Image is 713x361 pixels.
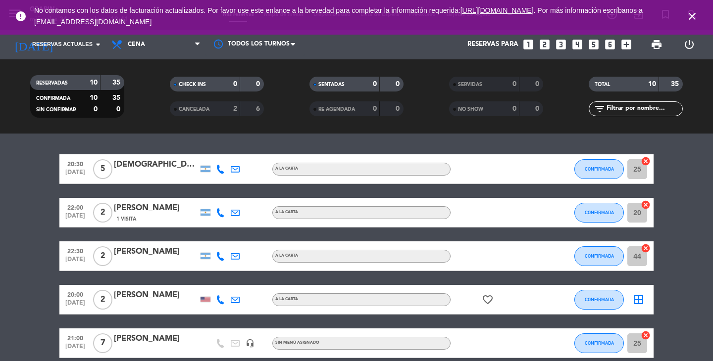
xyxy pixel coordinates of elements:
span: A LA CARTA [275,210,298,214]
span: 1 Visita [116,215,136,223]
span: [DATE] [63,213,88,224]
i: close [686,10,698,22]
span: 2 [93,246,112,266]
span: 20:30 [63,158,88,169]
strong: 0 [116,106,122,113]
strong: 0 [512,105,516,112]
span: 7 [93,333,112,353]
span: NO SHOW [458,107,483,112]
i: filter_list [594,103,606,115]
div: [PERSON_NAME] [114,245,198,258]
span: SIN CONFIRMAR [36,107,76,112]
div: [PERSON_NAME] [114,289,198,302]
span: A LA CARTA [275,167,298,171]
strong: 0 [373,105,377,112]
span: 22:00 [63,201,88,213]
strong: 35 [671,81,681,88]
span: Reservas para [467,41,518,48]
button: CONFIRMADA [574,159,624,179]
strong: 2 [233,105,237,112]
span: 22:30 [63,245,88,256]
div: [PERSON_NAME] [114,202,198,215]
span: RESERVADAS [36,81,68,86]
a: [URL][DOMAIN_NAME] [460,6,534,14]
button: CONFIRMADA [574,290,624,310]
i: cancel [641,200,651,210]
i: power_settings_new [683,39,695,50]
i: looks_one [522,38,535,51]
strong: 0 [256,81,262,88]
span: CHECK INS [179,82,206,87]
div: [DEMOGRAPHIC_DATA][PERSON_NAME] [114,158,198,171]
strong: 35 [112,94,122,101]
i: looks_3 [555,38,567,51]
span: SENTADAS [318,82,345,87]
div: [PERSON_NAME] [114,332,198,345]
span: 2 [93,290,112,310]
i: add_box [620,38,633,51]
span: print [651,39,662,50]
span: SERVIDAS [458,82,482,87]
strong: 0 [535,105,541,112]
span: Cena [128,41,145,48]
i: favorite_border [482,294,494,306]
i: [DATE] [7,34,60,55]
i: cancel [641,243,651,253]
strong: 10 [90,79,98,86]
strong: 6 [256,105,262,112]
a: . Por más información escríbanos a [EMAIL_ADDRESS][DOMAIN_NAME] [34,6,643,26]
span: CONFIRMADA [585,166,614,172]
span: CONFIRMADA [585,297,614,302]
strong: 35 [112,79,122,86]
span: No contamos con los datos de facturación actualizados. Por favor use este enlance a la brevedad p... [34,6,643,26]
button: CONFIRMADA [574,246,624,266]
span: [DATE] [63,256,88,268]
i: error [15,10,27,22]
strong: 0 [396,81,402,88]
button: CONFIRMADA [574,333,624,353]
strong: 10 [648,81,656,88]
span: CANCELADA [179,107,209,112]
span: 5 [93,159,112,179]
i: looks_6 [604,38,616,51]
span: A LA CARTA [275,297,298,301]
span: CONFIRMADA [585,340,614,346]
i: looks_two [538,38,551,51]
span: A LA CARTA [275,254,298,258]
i: border_all [633,294,645,306]
span: CONFIRMADA [36,96,70,101]
i: cancel [641,156,651,166]
span: TOTAL [595,82,610,87]
span: 21:00 [63,332,88,343]
i: headset_mic [246,339,255,348]
strong: 0 [233,81,237,88]
span: [DATE] [63,343,88,355]
span: Sin menú asignado [275,341,319,345]
button: CONFIRMADA [574,203,624,223]
strong: 0 [396,105,402,112]
i: looks_5 [587,38,600,51]
span: Reservas actuales [32,40,93,49]
span: 2 [93,203,112,223]
span: [DATE] [63,169,88,180]
strong: 10 [90,94,98,101]
div: LOG OUT [673,30,706,59]
i: arrow_drop_down [92,39,104,50]
i: cancel [641,330,651,340]
input: Filtrar por nombre... [606,103,682,114]
span: 20:00 [63,288,88,300]
strong: 0 [94,106,98,113]
span: CONFIRMADA [585,210,614,215]
span: [DATE] [63,300,88,311]
strong: 0 [373,81,377,88]
i: looks_4 [571,38,584,51]
span: RE AGENDADA [318,107,355,112]
span: CONFIRMADA [585,253,614,259]
strong: 0 [512,81,516,88]
strong: 0 [535,81,541,88]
